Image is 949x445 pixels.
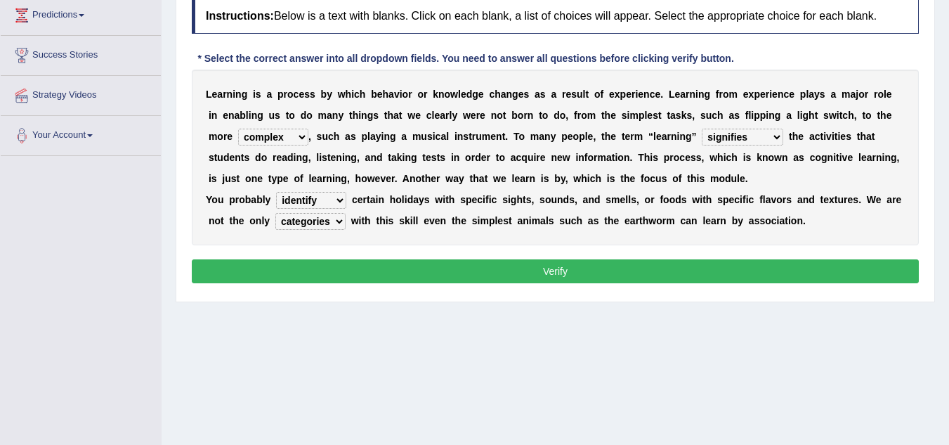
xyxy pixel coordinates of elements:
b: r [223,131,227,142]
b: l [246,110,249,121]
b: h [346,89,352,100]
b: e [434,110,440,121]
b: e [674,89,680,100]
b: , [692,110,695,121]
b: p [361,131,367,142]
b: y [551,131,556,142]
b: r [630,131,634,142]
b: g [512,89,518,100]
b: c [354,89,360,100]
b: s [653,110,658,121]
b: l [450,110,452,121]
b: a [850,89,856,100]
b: e [655,89,660,100]
b: e [886,110,892,121]
b: a [501,89,506,100]
b: n [438,89,445,100]
b: a [234,110,240,121]
b: r [523,110,527,121]
b: l [367,131,370,142]
b: e [588,131,594,142]
b: e [299,89,304,100]
b: i [627,110,630,121]
b: t [877,110,880,121]
b: e [480,110,485,121]
b: r [223,89,226,100]
b: n [768,110,775,121]
b: e [743,89,749,100]
div: * Select the correct answer into all dropdown fields. You need to answer all questions before cli... [192,51,740,66]
b: s [540,89,546,100]
b: u [322,131,328,142]
b: e [647,110,653,121]
b: e [656,131,662,142]
b: s [351,131,356,142]
b: s [823,110,829,121]
b: r [577,110,581,121]
b: s [734,110,740,121]
b: d [466,89,473,100]
b: y [814,89,820,100]
b: o [542,110,549,121]
b: h [495,89,501,100]
b: e [471,110,476,121]
b: h [848,110,854,121]
b: o [402,89,409,100]
b: a [388,89,394,100]
b: p [760,110,766,121]
b: s [820,89,825,100]
b: n [544,131,551,142]
b: p [561,131,568,142]
b: h [353,110,359,121]
b: m [729,89,738,100]
b: L [206,89,212,100]
b: l [653,131,656,142]
b: l [884,89,886,100]
b: i [837,110,839,121]
b: u [577,89,583,100]
b: c [712,110,717,121]
b: g [803,110,809,121]
b: e [565,89,571,100]
b: d [554,110,560,121]
b: o [445,89,451,100]
b: b [371,89,377,100]
b: t [384,110,388,121]
b: t [820,131,824,142]
b: o [217,131,223,142]
b: t [601,110,605,121]
b: t [586,89,589,100]
b: n [361,110,367,121]
b: t [862,110,865,121]
b: c [436,131,441,142]
b: o [306,110,313,121]
b: h [387,110,393,121]
b: m [530,131,539,142]
b: m [318,110,327,121]
b: f [745,110,749,121]
b: T [513,131,519,142]
b: h [334,131,340,142]
b: n [227,89,233,100]
b: a [401,131,407,142]
b: p [579,131,585,142]
b: b [511,110,518,121]
b: f [716,89,719,100]
b: u [476,131,482,142]
b: c [328,131,334,142]
b: i [677,131,680,142]
b: s [256,89,261,100]
b: Instructions: [206,10,274,22]
b: , [854,110,857,121]
b: b [321,89,327,100]
b: y [327,89,332,100]
b: s [373,110,379,121]
b: m [482,131,490,142]
b: s [427,131,433,142]
b: n [690,89,696,100]
b: p [277,89,284,100]
b: p [754,89,760,100]
b: i [454,131,457,142]
b: o [287,89,294,100]
b: s [317,131,322,142]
